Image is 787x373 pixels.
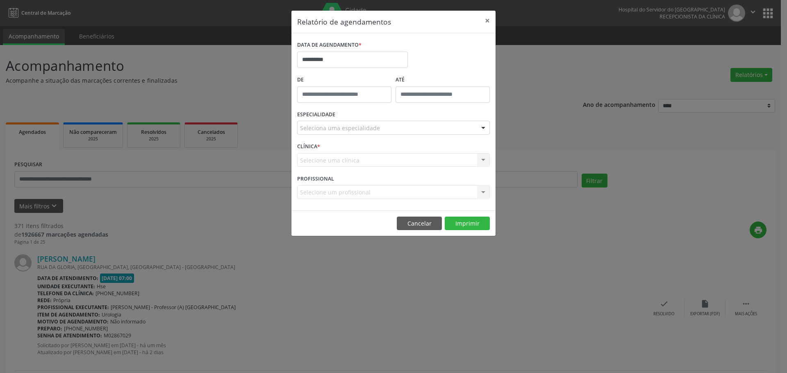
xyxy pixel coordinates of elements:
button: Imprimir [445,217,490,231]
button: Cancelar [397,217,442,231]
label: DATA DE AGENDAMENTO [297,39,362,52]
button: Close [479,11,496,31]
span: Seleciona uma especialidade [300,124,380,132]
label: PROFISSIONAL [297,172,334,185]
label: De [297,74,391,86]
label: ATÉ [396,74,490,86]
h5: Relatório de agendamentos [297,16,391,27]
label: ESPECIALIDADE [297,109,335,121]
label: CLÍNICA [297,140,320,153]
